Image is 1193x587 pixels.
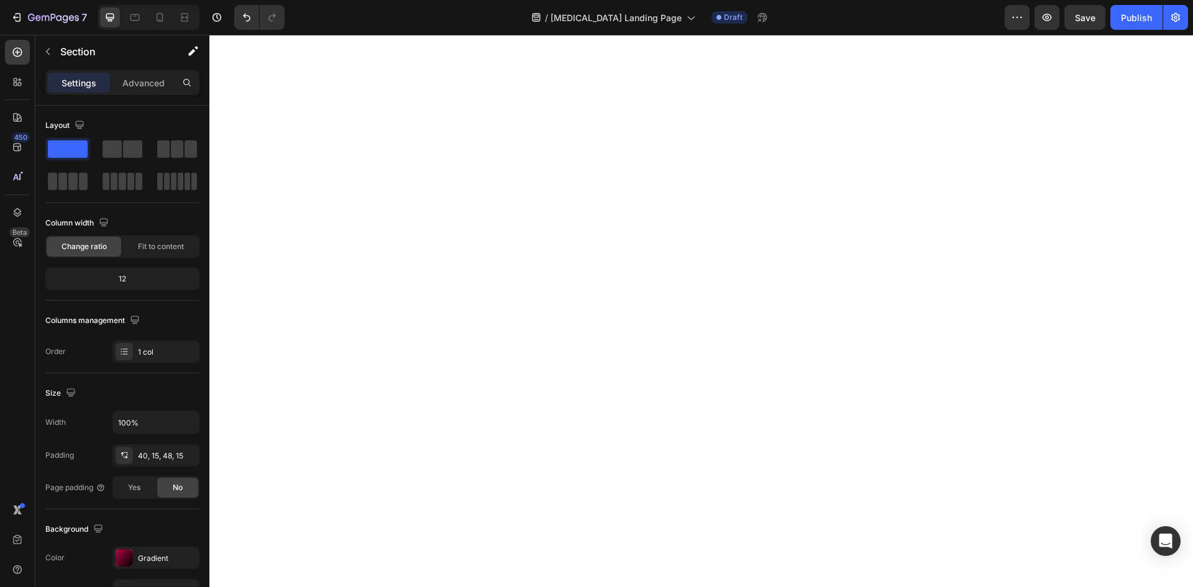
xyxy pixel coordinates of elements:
[62,241,107,252] span: Change ratio
[173,482,183,493] span: No
[45,552,65,563] div: Color
[113,411,199,434] input: Auto
[551,11,682,24] span: [MEDICAL_DATA] Landing Page
[128,482,140,493] span: Yes
[45,215,111,232] div: Column width
[48,270,197,288] div: 12
[45,385,78,402] div: Size
[9,227,30,237] div: Beta
[45,346,66,357] div: Order
[1110,5,1163,30] button: Publish
[724,12,743,23] span: Draft
[62,76,96,89] p: Settings
[138,450,196,462] div: 40, 15, 48, 15
[60,44,162,59] p: Section
[45,450,74,461] div: Padding
[1075,12,1095,23] span: Save
[209,35,1193,587] iframe: Design area
[45,312,142,329] div: Columns management
[45,521,106,538] div: Background
[138,553,196,564] div: Gradient
[138,241,184,252] span: Fit to content
[5,5,93,30] button: 7
[45,417,66,428] div: Width
[1064,5,1105,30] button: Save
[138,347,196,358] div: 1 col
[545,11,548,24] span: /
[122,76,165,89] p: Advanced
[45,482,106,493] div: Page padding
[234,5,285,30] div: Undo/Redo
[1121,11,1152,24] div: Publish
[12,132,30,142] div: 450
[1151,526,1181,556] div: Open Intercom Messenger
[45,117,87,134] div: Layout
[81,10,87,25] p: 7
